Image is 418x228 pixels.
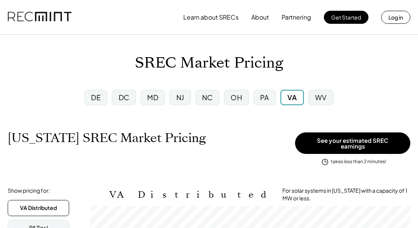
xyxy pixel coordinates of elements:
div: DC [119,93,129,102]
button: About [251,10,269,25]
div: VA [287,93,297,102]
div: Show pricing for: [8,187,50,195]
div: NJ [176,93,184,102]
div: NC [202,93,213,102]
div: WV [315,93,327,102]
button: See your estimated SREC earnings [295,132,410,154]
h2: VA Distributed [109,189,271,200]
button: Partnering [282,10,311,25]
img: recmint-logotype%403x.png [8,4,71,30]
div: PA [260,93,269,102]
div: VA Distributed [20,204,57,212]
button: Log in [381,11,410,24]
div: MD [147,93,158,102]
div: OH [231,93,242,102]
div: DE [91,93,101,102]
h1: [US_STATE] SREC Market Pricing [8,131,206,145]
button: Learn about SRECs [183,10,239,25]
div: For solar systems in [US_STATE] with a capacity of 1 MW or less. [282,187,410,202]
div: takes less than 2 minutes! [331,159,386,165]
button: Get Started [324,11,368,24]
h1: SREC Market Pricing [135,54,283,72]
